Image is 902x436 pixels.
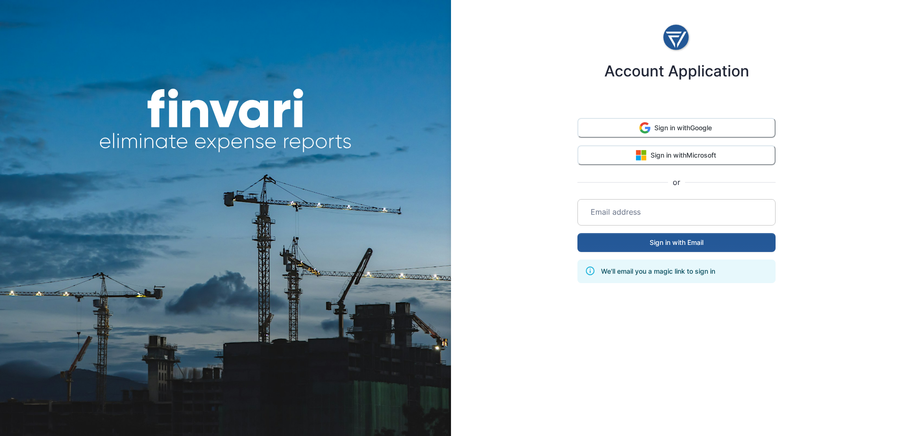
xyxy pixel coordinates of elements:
[601,262,715,280] div: We'll email you a magic link to sign in
[99,89,352,153] img: finvari headline
[577,233,776,252] button: Sign in with Email
[604,62,749,80] h4: Account Application
[662,21,691,55] img: logo
[577,145,776,165] button: Sign in withMicrosoft
[668,176,685,188] span: or
[577,118,776,138] button: Sign in withGoogle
